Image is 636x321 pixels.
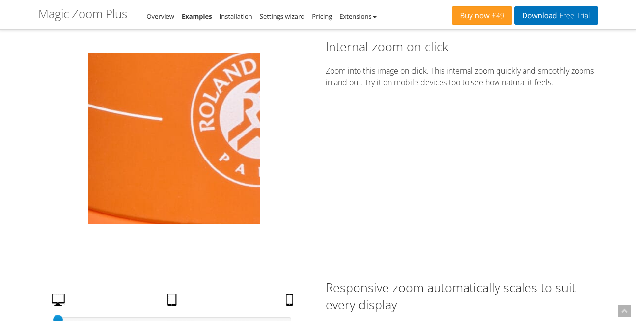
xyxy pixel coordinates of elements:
a: Settings wizard [260,12,305,21]
a: Mobile [282,294,299,311]
a: DownloadFree Trial [514,6,598,25]
a: Desktop [48,294,71,311]
a: Examples [182,12,212,21]
a: Pricing [312,12,332,21]
span: Free Trial [557,12,590,20]
a: Extensions [339,12,376,21]
a: Overview [147,12,174,21]
a: Buy now£49 [452,6,512,25]
h2: Responsive zoom automatically scales to suit every display [326,279,598,313]
h2: Internal zoom on click [326,38,598,55]
p: Zoom into this image on click. This internal zoom quickly and smoothly zooms in and out. Try it o... [326,65,598,88]
a: Tablet [164,294,183,311]
span: £49 [490,12,505,20]
a: Installation [220,12,252,21]
h1: Magic Zoom Plus [38,7,127,20]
